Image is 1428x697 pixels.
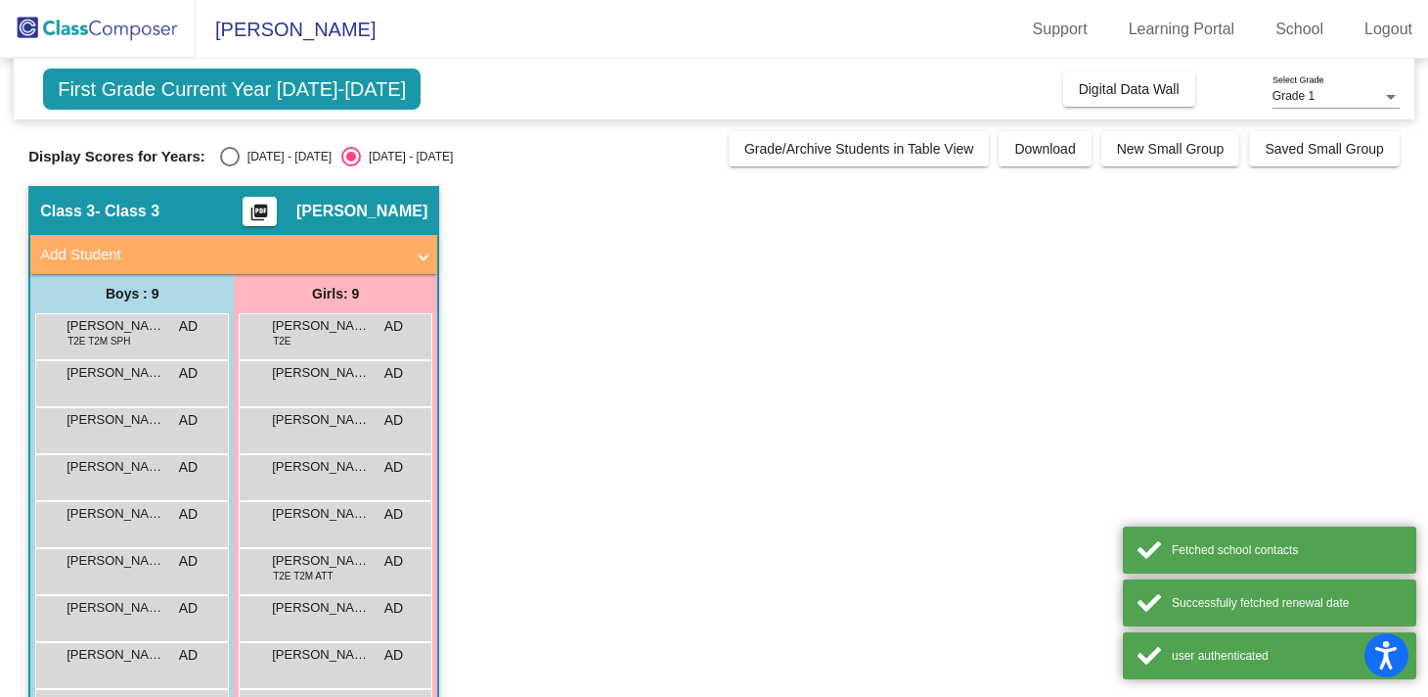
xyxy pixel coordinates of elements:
[272,551,370,571] span: [PERSON_NAME]
[240,148,332,165] div: [DATE] - [DATE]
[384,410,403,431] span: AD
[1079,81,1180,97] span: Digital Data Wall
[1172,594,1402,612] div: Successfully fetched renewal date
[1113,14,1251,45] a: Learning Portal
[179,598,198,619] span: AD
[179,457,198,478] span: AD
[243,197,277,226] button: Print Students Details
[179,504,198,525] span: AD
[384,363,403,384] span: AD
[1349,14,1428,45] a: Logout
[247,203,271,230] mat-icon: picture_as_pdf
[1172,541,1402,559] div: Fetched school contacts
[179,551,198,572] span: AD
[179,410,198,431] span: AD
[67,504,164,524] span: [PERSON_NAME]
[67,645,164,665] span: [PERSON_NAME]
[30,235,437,274] mat-expansion-panel-header: Add Student
[744,141,974,157] span: Grade/Archive Students in Table View
[272,410,370,430] span: [PERSON_NAME]
[1014,141,1075,157] span: Download
[196,14,376,45] span: [PERSON_NAME]
[179,363,198,384] span: AD
[67,316,164,336] span: [PERSON_NAME]
[40,244,404,266] mat-panel-title: Add Student
[1249,131,1399,166] button: Saved Small Group
[1063,71,1195,107] button: Digital Data Wall
[1265,141,1383,157] span: Saved Small Group
[384,645,403,666] span: AD
[1260,14,1339,45] a: School
[179,645,198,666] span: AD
[1017,14,1103,45] a: Support
[384,316,403,337] span: AD
[999,131,1091,166] button: Download
[272,363,370,383] span: [PERSON_NAME]
[43,69,421,110] span: First Grade Current Year [DATE]-[DATE]
[1272,89,1315,103] span: Grade 1
[272,598,370,618] span: [PERSON_NAME]
[67,334,130,348] span: T2E T2M SPH
[1101,131,1240,166] button: New Small Group
[384,598,403,619] span: AD
[67,598,164,618] span: [PERSON_NAME] [PERSON_NAME]
[384,551,403,572] span: AD
[67,410,164,430] span: [PERSON_NAME]
[67,457,164,477] span: [PERSON_NAME]
[1172,647,1402,665] div: user authenticated
[296,202,427,221] span: [PERSON_NAME]
[272,504,370,524] span: [PERSON_NAME]
[729,131,990,166] button: Grade/Archive Students in Table View
[67,551,164,571] span: [PERSON_NAME]
[179,316,198,337] span: AD
[273,334,290,348] span: T2E
[30,274,234,313] div: Boys : 9
[384,457,403,478] span: AD
[67,363,164,383] span: [PERSON_NAME]
[361,148,453,165] div: [DATE] - [DATE]
[384,504,403,525] span: AD
[28,148,205,165] span: Display Scores for Years:
[272,645,370,665] span: [PERSON_NAME]
[220,147,453,166] mat-radio-group: Select an option
[40,202,95,221] span: Class 3
[272,316,370,336] span: [PERSON_NAME] De La [PERSON_NAME]
[1117,141,1225,157] span: New Small Group
[272,457,370,477] span: [PERSON_NAME]
[234,274,437,313] div: Girls: 9
[273,569,333,583] span: T2E T2M ATT
[95,202,159,221] span: - Class 3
